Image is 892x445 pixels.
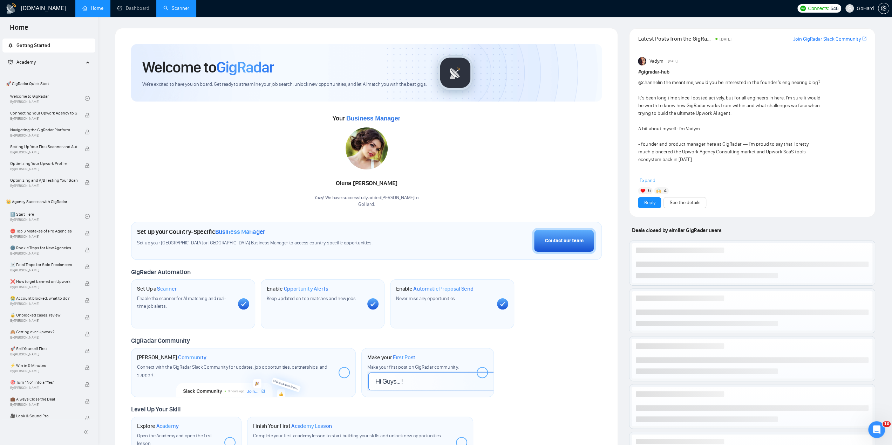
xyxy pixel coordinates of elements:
[83,429,90,436] span: double-left
[10,295,77,302] span: 😭 Account blocked: what to do?
[333,114,400,122] span: Your
[413,285,473,292] span: Automatic Proposal Send
[85,180,90,185] span: lock
[85,382,90,387] span: lock
[137,240,413,246] span: Set up your [GEOGRAPHIC_DATA] or [GEOGRAPHIC_DATA] Business Manager to access country-specific op...
[267,285,328,292] h1: Enable
[314,195,418,208] div: Yaay! We have successfully added [PERSON_NAME] to
[793,35,861,43] a: Join GigRadar Slack Community
[648,187,651,194] span: 6
[10,150,77,154] span: By [PERSON_NAME]
[808,5,829,12] span: Connects:
[85,332,90,336] span: lock
[883,421,891,427] span: 10
[545,237,583,245] div: Contact our team
[396,285,473,292] h1: Enable
[85,315,90,320] span: lock
[137,423,179,430] h1: Explore
[10,143,77,150] span: Setting Up Your First Scanner and Auto-Bidder
[638,197,661,208] button: Reply
[85,298,90,303] span: lock
[532,228,596,254] button: Contact our team
[4,22,34,37] span: Home
[10,110,77,117] span: Connecting Your Upwork Agency to GigRadar
[16,42,50,48] span: Getting Started
[10,167,77,171] span: By [PERSON_NAME]
[868,421,885,438] iframe: Intercom live chat
[10,251,77,256] span: By [PERSON_NAME]
[720,37,731,42] span: [DATE]
[10,209,85,224] a: 1️⃣ Start HereBy[PERSON_NAME]
[10,328,77,335] span: 🙈 Getting over Upwork?
[131,405,181,413] span: Level Up Your Skill
[156,423,179,430] span: Academy
[878,3,889,14] button: setting
[8,43,13,48] span: rocket
[638,79,820,233] div: in the meantime, would you be interested in the founder’s engineering blog? It’s been long time s...
[10,228,77,235] span: ⛔ Top 3 Mistakes of Pro Agencies
[178,354,206,361] span: Community
[393,354,415,361] span: First Post
[629,224,724,236] span: Deals closed by similar GigRadar users
[10,403,77,407] span: By [PERSON_NAME]
[668,58,677,64] span: [DATE]
[117,5,149,11] a: dashboardDashboard
[85,163,90,168] span: lock
[10,386,77,390] span: By [PERSON_NAME]
[10,177,77,184] span: Optimizing and A/B Testing Your Scanner for Better Results
[10,278,77,285] span: ❌ How to get banned on Upwork
[669,199,700,207] a: See the details
[85,146,90,151] span: lock
[10,117,77,121] span: By [PERSON_NAME]
[85,248,90,252] span: lock
[85,231,90,236] span: lock
[85,96,90,101] span: check-circle
[3,77,95,91] span: 🚀 GigRadar Quick Start
[10,312,77,319] span: 🔓 Unblocked cases: review
[137,285,177,292] h1: Set Up a
[10,362,77,369] span: ⚡ Win in 5 Minutes
[664,187,667,194] span: 4
[878,6,889,11] a: setting
[10,379,77,386] span: 🎯 Turn “No” into a “Yes”
[314,201,418,208] p: GoHard .
[644,199,655,207] a: Reply
[216,58,274,77] span: GigRadar
[346,127,388,169] img: 1687087429251-245.jpg
[346,115,400,122] span: Business Manager
[10,91,85,106] a: Welcome to GigRadarBy[PERSON_NAME]
[862,36,866,41] span: export
[157,285,177,292] span: Scanner
[85,365,90,370] span: lock
[10,352,77,356] span: By [PERSON_NAME]
[8,60,13,64] span: fund-projection-screen
[10,244,77,251] span: 🌚 Rookie Traps for New Agencies
[396,295,456,301] span: Never miss any opportunities.
[137,364,327,378] span: Connect with the GigRadar Slack Community for updates, job opportunities, partnerships, and support.
[8,59,36,65] span: Academy
[16,59,36,65] span: Academy
[10,160,77,167] span: Optimizing Your Upwork Profile
[663,197,706,208] button: See the details
[215,228,265,236] span: Business Manager
[10,345,77,352] span: 🚀 Sell Yourself First
[10,412,77,419] span: 🎥 Look & Sound Pro
[640,188,645,193] img: ❤️
[862,35,866,42] a: export
[85,399,90,404] span: lock
[85,130,90,134] span: lock
[10,133,77,138] span: By [PERSON_NAME]
[10,369,77,373] span: By [PERSON_NAME]
[10,126,77,133] span: Navigating the GigRadar Platform
[85,281,90,286] span: lock
[85,214,90,219] span: check-circle
[638,57,646,65] img: Vadym
[831,5,838,12] span: 546
[85,348,90,353] span: lock
[638,34,713,43] span: Latest Posts from the GigRadar Community
[253,433,442,439] span: Complete your first academy lesson to start building your skills and unlock new opportunities.
[638,68,866,76] h1: # gigradar-hub
[10,268,77,272] span: By [PERSON_NAME]
[137,295,226,309] span: Enable the scanner for AI matching and real-time job alerts.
